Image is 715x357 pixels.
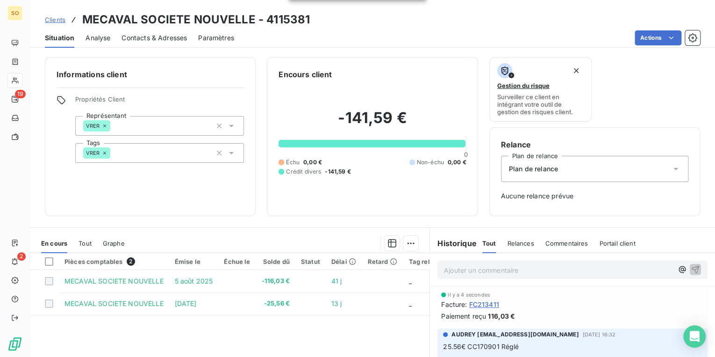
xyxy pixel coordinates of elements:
div: Retard [367,258,397,265]
h6: Historique [430,238,477,249]
span: _ [408,277,411,285]
button: Actions [635,30,681,45]
a: Clients [45,15,65,24]
div: SO [7,6,22,21]
span: Contacts & Adresses [122,33,187,43]
span: Crédit divers [286,168,321,176]
span: VRER [86,123,100,129]
span: Gestion du risque [497,82,550,89]
span: Facture : [441,299,467,309]
span: 0,00 € [303,158,322,167]
span: 116,03 € [488,311,515,321]
img: Logo LeanPay [7,336,22,351]
span: Portail client [599,240,635,247]
span: 2 [17,252,26,261]
h6: Informations client [57,69,244,80]
span: MECAVAL SOCIETE NOUVELLE [64,299,164,307]
span: 13 j [331,299,342,307]
span: Relances [507,240,534,247]
div: Open Intercom Messenger [683,325,706,348]
div: Statut [301,258,320,265]
h2: -141,59 € [279,109,466,137]
span: MECAVAL SOCIETE NOUVELLE [64,277,164,285]
span: Clients [45,16,65,23]
span: 0,00 € [448,158,466,167]
span: Plan de relance [509,164,558,174]
span: Non-échu [417,158,444,167]
span: 25.56€ CC170901 Réglé [443,342,519,350]
span: [DATE] [175,299,197,307]
span: -141,59 € [325,168,350,176]
span: Tout [79,240,92,247]
span: -25,56 € [261,299,289,308]
div: Solde dû [261,258,289,265]
div: Délai [331,258,357,265]
span: 5 août 2025 [175,277,213,285]
span: 0 [464,151,468,158]
div: Tag relance [408,258,456,265]
div: Échue le [224,258,250,265]
span: AUDREY [EMAIL_ADDRESS][DOMAIN_NAME] [451,330,579,339]
span: 41 j [331,277,342,285]
span: Échu [286,158,300,167]
span: il y a 4 secondes [448,292,490,298]
input: Ajouter une valeur [110,149,118,157]
span: Surveiller ce client en intégrant votre outil de gestion des risques client. [497,93,584,116]
span: Paiement reçu [441,311,486,321]
span: Aucune relance prévue [501,191,688,201]
span: Paramètres [198,33,234,43]
span: Tout [482,240,496,247]
span: Propriétés Client [75,95,244,109]
span: Situation [45,33,74,43]
span: 2 [127,257,135,266]
span: 19 [15,90,26,98]
h6: Encours client [279,69,332,80]
span: En cours [41,240,67,247]
span: FC213411 [469,299,499,309]
div: Émise le [175,258,213,265]
div: Pièces comptables [64,257,164,266]
span: Analyse [86,33,110,43]
h6: Relance [501,139,688,150]
span: Graphe [103,240,125,247]
span: VRER [86,150,100,156]
input: Ajouter une valeur [110,122,118,130]
span: [DATE] 16:32 [582,332,615,337]
span: Commentaires [545,240,588,247]
span: _ [408,299,411,307]
span: -116,03 € [261,277,289,286]
h3: MECAVAL SOCIETE NOUVELLE - 4115381 [82,11,310,28]
button: Gestion du risqueSurveiller ce client en intégrant votre outil de gestion des risques client. [489,57,592,122]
